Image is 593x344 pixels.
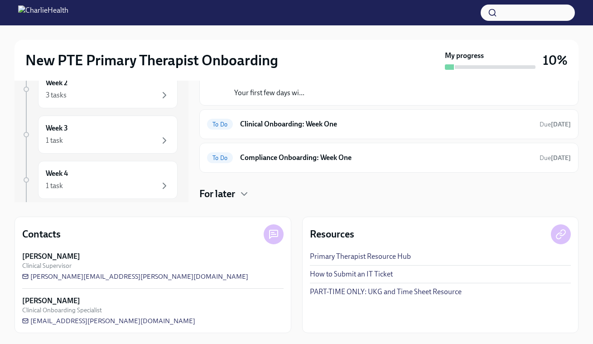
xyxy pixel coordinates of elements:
[199,187,579,201] div: For later
[22,306,102,315] span: Clinical Onboarding Specialist
[207,121,233,128] span: To Do
[25,51,278,69] h2: New PTE Primary Therapist Onboarding
[540,154,571,162] span: Due
[445,51,484,61] strong: My progress
[22,296,80,306] strong: [PERSON_NAME]
[310,269,393,279] a: How to Submit an IT Ticket
[234,88,433,98] p: Your first few days wi...
[46,90,67,100] div: 3 tasks
[551,154,571,162] strong: [DATE]
[240,153,532,163] h6: Compliance Onboarding: Week One
[22,252,80,262] strong: [PERSON_NAME]
[551,121,571,128] strong: [DATE]
[310,228,354,241] h4: Resources
[22,316,195,325] a: [EMAIL_ADDRESS][PERSON_NAME][DOMAIN_NAME]
[540,121,571,128] span: Due
[207,155,233,161] span: To Do
[46,123,68,133] h6: Week 3
[22,161,178,199] a: Week 41 task
[310,287,462,297] a: PART-TIME ONLY: UKG and Time Sheet Resource
[46,169,68,179] h6: Week 4
[310,252,411,262] a: Primary Therapist Resource Hub
[540,120,571,129] span: October 18th, 2025 07:00
[207,150,571,165] a: To DoCompliance Onboarding: Week OneDue[DATE]
[22,262,72,270] span: Clinical Supervisor
[22,116,178,154] a: Week 31 task
[18,5,68,20] img: CharlieHealth
[199,187,235,201] h4: For later
[46,181,63,191] div: 1 task
[207,117,571,131] a: To DoClinical Onboarding: Week OneDue[DATE]
[540,154,571,162] span: October 18th, 2025 07:00
[46,78,67,88] h6: Week 2
[22,70,178,108] a: Week 23 tasks
[240,119,532,129] h6: Clinical Onboarding: Week One
[22,228,61,241] h4: Contacts
[543,52,568,68] h3: 10%
[22,272,248,281] a: [PERSON_NAME][EMAIL_ADDRESS][PERSON_NAME][DOMAIN_NAME]
[46,136,63,145] div: 1 task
